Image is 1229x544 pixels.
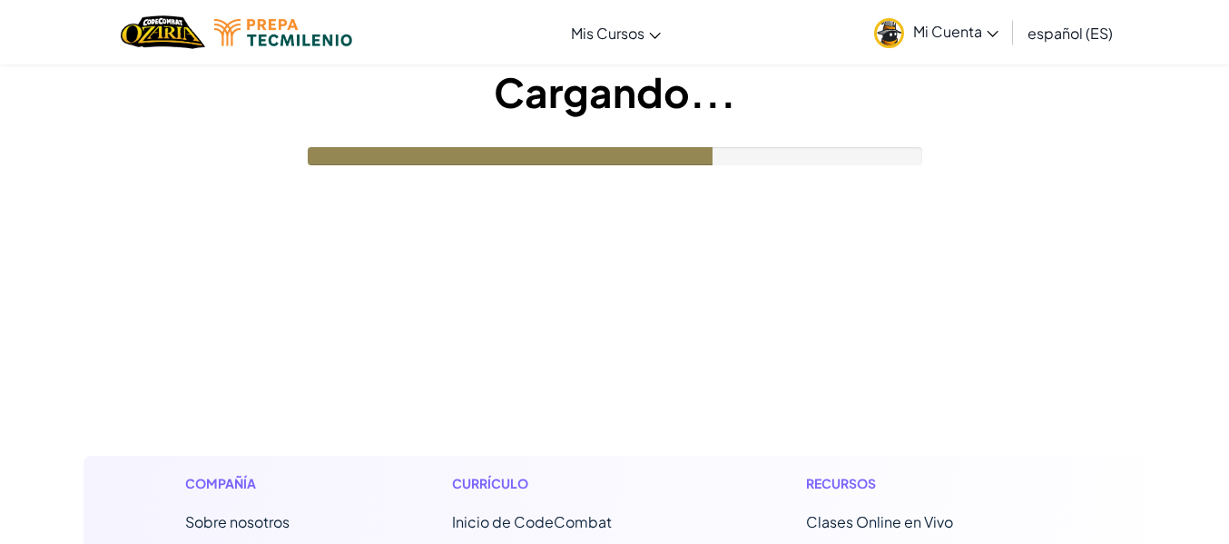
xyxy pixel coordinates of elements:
[452,512,612,531] span: Inicio de CodeCombat
[185,512,290,531] a: Sobre nosotros
[874,18,904,48] img: avatar
[806,474,1045,493] h1: Recursos
[562,8,670,57] a: Mis Cursos
[1027,24,1113,43] span: español (ES)
[571,24,644,43] span: Mis Cursos
[121,14,205,51] a: Ozaria by CodeCombat logo
[452,474,691,493] h1: Currículo
[1018,8,1122,57] a: español (ES)
[913,22,998,41] span: Mi Cuenta
[865,4,1008,61] a: Mi Cuenta
[185,474,337,493] h1: Compañía
[806,512,953,531] a: Clases Online en Vivo
[214,19,352,46] img: Tecmilenio logo
[121,14,205,51] img: Home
